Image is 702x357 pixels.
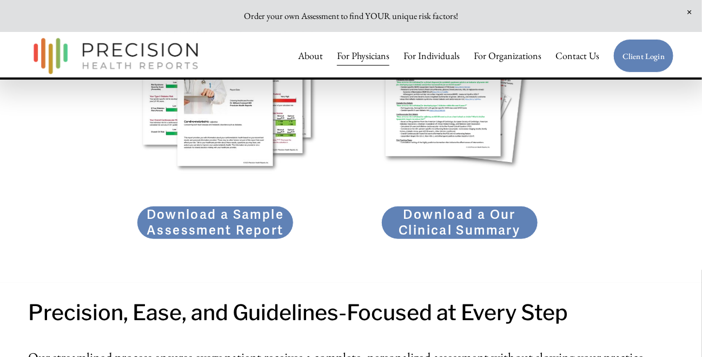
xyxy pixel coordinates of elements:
a: Client Login [613,39,674,73]
a: Download a Sample Assessment Report [137,206,294,239]
img: Precision Health Reports [28,33,203,79]
a: folder dropdown [474,45,541,67]
span: For Organizations [474,46,541,66]
a: Download a Our Clinical Summary [381,206,538,239]
h2: Precision, Ease, and Guidelines-Focused at Every Step [28,296,674,330]
a: About [299,45,323,67]
a: For Physicians [337,45,389,67]
a: Contact Us [555,45,599,67]
iframe: Chat Widget [648,305,702,357]
a: For Individuals [403,45,460,67]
